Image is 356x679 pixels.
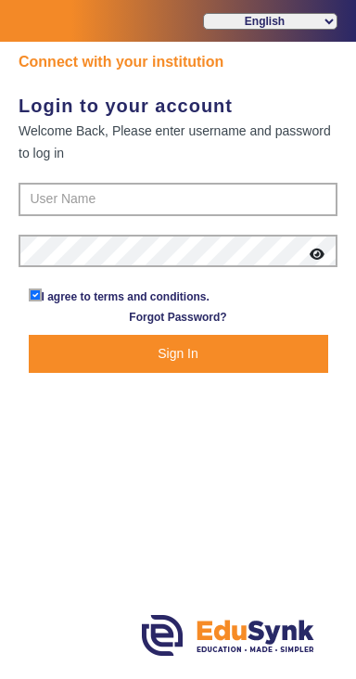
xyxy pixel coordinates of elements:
a: Forgot Password? [129,306,226,328]
img: edusynk.png [142,615,314,656]
button: Sign In [29,335,328,373]
div: Login to your account [19,92,337,120]
div: Welcome Back, Please enter username and password to log in [19,120,337,164]
div: Connect with your institution [19,51,337,73]
a: I agree to terms and conditions. [42,290,210,303]
input: User Name [19,183,337,216]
